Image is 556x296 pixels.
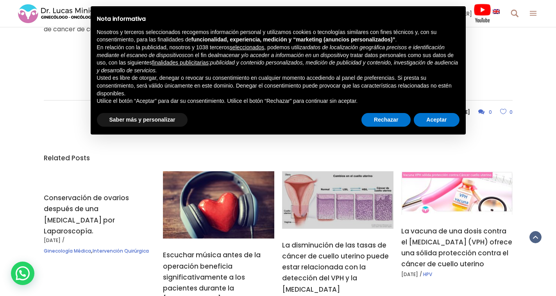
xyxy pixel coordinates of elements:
div: ¡Aquí podrás Valorarnos! [44,65,513,75]
span: 0 [489,109,492,115]
p: Usted es libre de otorgar, denegar o revocar su consentimiento en cualquier momento accediendo al... [97,74,459,97]
em: publicidad y contenido personalizados, medición de publicidad y contenido, investigación de audie... [97,59,458,74]
h2: Nota informativa [97,16,459,22]
span: 0 [510,109,513,115]
p: Nosotros y terceros seleccionados recogemos información personal y utilizamos cookies o tecnologí... [97,29,459,44]
a: 0 [478,109,492,115]
a: [DATE] [44,237,61,244]
button: finalidades publicitarias [152,59,209,67]
div: , [44,246,149,256]
em: datos de localización geográfica precisos e identificación mediante el escaneo de dispositivos [97,44,445,58]
strong: funcionalidad, experiencia, medición y “marketing (anuncios personalizados)” [191,36,395,43]
img: language english [493,9,500,14]
button: seleccionados [230,44,265,52]
p: Utilice el botón “Aceptar” para dar su consentimiento. Utilice el botón “Rechazar” para continuar... [97,97,459,105]
h5: Related Posts [44,152,513,163]
a: La disminución de las tasas de cáncer de cuello uterino puede estar relacionada con la detección ... [282,240,389,294]
a: 0 [500,109,513,115]
p: En relación con la publicidad, nosotros y 1038 terceros , podemos utilizar con el fin de y tratar... [97,44,459,74]
button: Aceptar [414,113,459,127]
span: Debido a que existen muchas opciones de seguimiento o tratamiento diferentes según su riesgo espe... [44,4,504,34]
em: almacenar y/o acceder a información en un dispositivo [214,52,346,58]
a: Ginecología Médica [44,248,91,254]
a: [DATE] [401,271,418,278]
a: La vacuna de una dosis contra el [MEDICAL_DATA] (VPH) ofrece una sólida protección contra el cánc... [401,226,512,269]
button: Rechazar [361,113,411,127]
img: Videos Youtube Ginecología [474,4,491,23]
a: Intervención Quirúrgica [93,248,149,254]
button: Saber más y personalizar [97,113,188,127]
a: Conservación de ovarios después de una [MEDICAL_DATA] por Laparoscopía. [44,193,129,236]
a: HPV [423,271,432,278]
div: Valoración [44,38,513,48]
